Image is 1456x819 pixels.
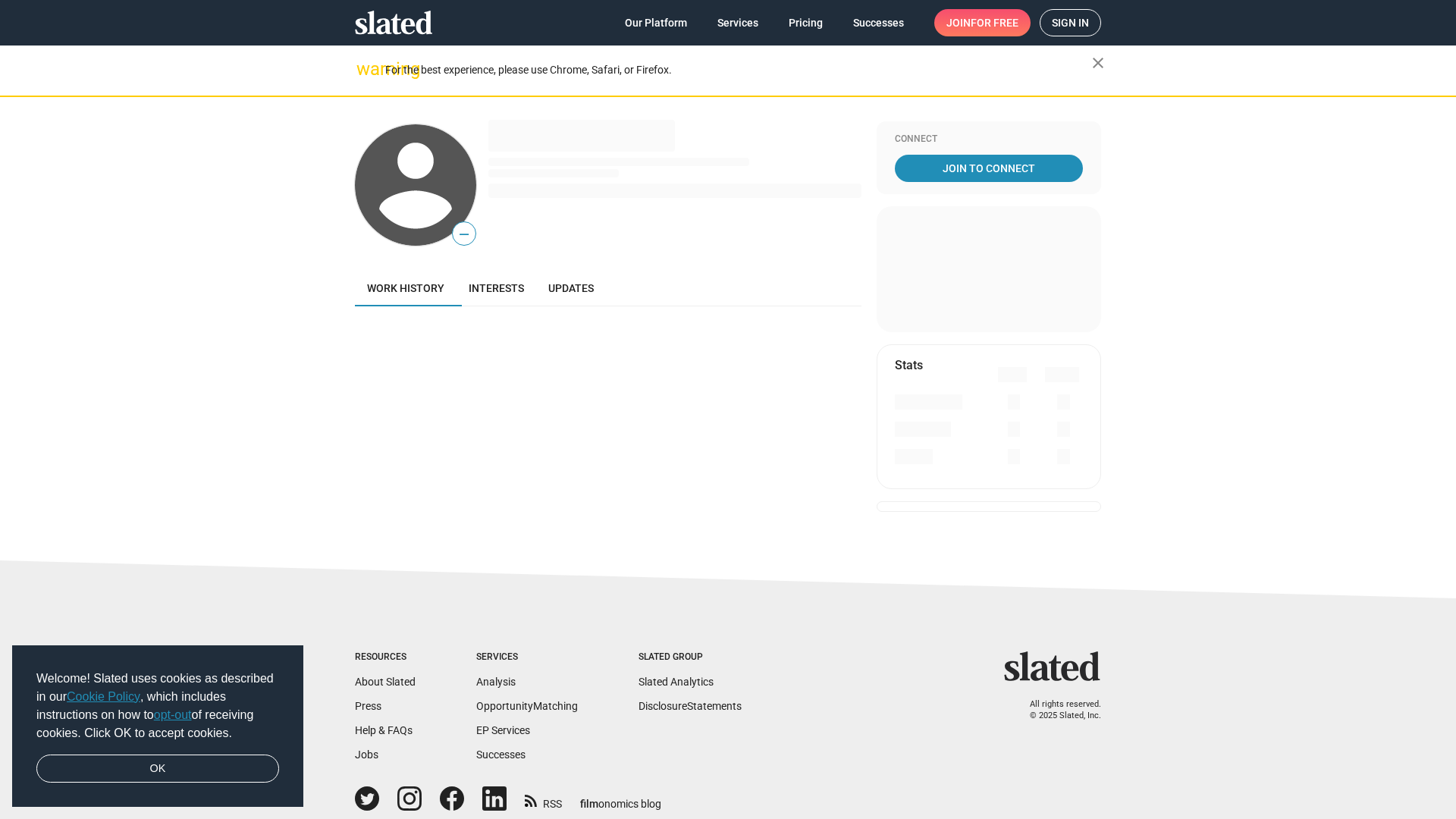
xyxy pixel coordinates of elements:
[639,651,742,664] div: Slated Group
[946,9,1018,36] span: Join
[1014,699,1101,721] p: All rights reserved. © 2025 Slated, Inc.
[154,708,192,721] a: opt-out
[971,9,1018,36] span: for free
[898,155,1080,182] span: Join To Connect
[841,9,916,36] a: Successes
[12,645,303,808] div: cookieconsent
[355,651,416,664] div: Resources
[853,9,904,36] span: Successes
[613,9,699,36] a: Our Platform
[777,9,835,36] a: Pricing
[385,60,1092,80] div: For the best experience, please use Chrome, Safari, or Firefox.
[717,9,758,36] span: Services
[457,270,536,306] a: Interests
[548,282,594,294] span: Updates
[355,748,378,761] a: Jobs
[356,60,375,78] mat-icon: warning
[536,270,606,306] a: Updates
[639,676,714,688] a: Slated Analytics
[705,9,770,36] a: Services
[355,724,413,736] a: Help & FAQs
[934,9,1031,36] a: Joinfor free
[476,676,516,688] a: Analysis
[476,748,526,761] a: Successes
[469,282,524,294] span: Interests
[367,282,444,294] span: Work history
[1052,10,1089,36] span: Sign in
[476,724,530,736] a: EP Services
[525,788,562,811] a: RSS
[355,676,416,688] a: About Slated
[67,690,140,703] a: Cookie Policy
[1089,54,1107,72] mat-icon: close
[453,224,475,244] span: —
[895,133,1083,146] div: Connect
[895,155,1083,182] a: Join To Connect
[355,270,457,306] a: Work history
[580,785,661,811] a: filmonomics blog
[895,357,923,373] mat-card-title: Stats
[789,9,823,36] span: Pricing
[1040,9,1101,36] a: Sign in
[476,700,578,712] a: OpportunityMatching
[476,651,578,664] div: Services
[639,700,742,712] a: DisclosureStatements
[36,755,279,783] a: dismiss cookie message
[36,670,279,742] span: Welcome! Slated uses cookies as described in our , which includes instructions on how to of recei...
[355,700,381,712] a: Press
[625,9,687,36] span: Our Platform
[580,798,598,810] span: film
